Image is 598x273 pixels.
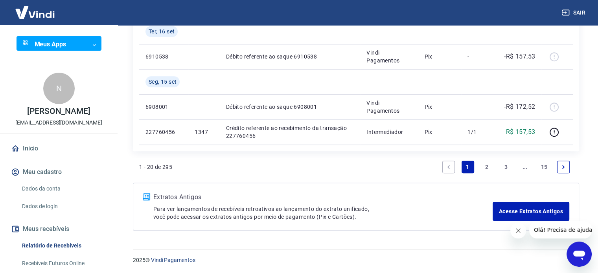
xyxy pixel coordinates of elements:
p: [EMAIL_ADDRESS][DOMAIN_NAME] [15,119,102,127]
p: Débito referente ao saque 6910538 [226,53,354,60]
p: 6908001 [145,103,182,111]
img: Vindi [9,0,61,24]
a: Previous page [442,161,455,173]
p: Débito referente ao saque 6908001 [226,103,354,111]
button: Meu cadastro [9,163,108,181]
button: Sair [560,5,589,20]
a: Page 1 is your current page [462,161,474,173]
p: R$ 157,53 [506,127,535,137]
p: 2025 © [133,256,579,264]
p: - [467,53,491,60]
p: 227760456 [145,128,182,136]
p: 1/1 [467,128,491,136]
img: ícone [143,193,150,200]
p: Vindi Pagamentos [366,99,412,115]
span: Seg, 15 set [149,78,177,86]
a: Next page [557,161,570,173]
p: 1 - 20 de 295 [139,163,172,171]
a: Dados de login [19,198,108,214]
a: Page 15 [538,161,551,173]
span: Ter, 16 set [149,27,175,35]
p: -R$ 172,52 [504,102,535,112]
p: 6910538 [145,53,182,60]
a: Page 2 [480,161,493,173]
iframe: Botão para abrir a janela de mensagens [567,242,592,267]
p: - [467,103,491,111]
p: [PERSON_NAME] [27,107,90,115]
p: -R$ 157,53 [504,52,535,61]
button: Meus recebíveis [9,220,108,238]
a: Relatório de Recebíveis [19,238,108,254]
a: Início [9,140,108,157]
p: 1347 [195,128,213,136]
iframe: Fechar mensagem [510,223,526,238]
a: Page 3 [500,161,512,173]
a: Vindi Pagamentos [151,257,195,263]
p: Crédito referente ao recebimento da transação 227760456 [226,124,354,140]
p: Pix [424,128,455,136]
p: Extratos Antigos [153,192,493,202]
p: Pix [424,53,455,60]
a: Recebíveis Futuros Online [19,255,108,271]
a: Dados da conta [19,181,108,197]
a: Jump forward [519,161,531,173]
a: Acesse Extratos Antigos [493,202,569,221]
iframe: Mensagem da empresa [529,221,592,238]
div: N [43,73,75,104]
span: Olá! Precisa de ajuda? [5,5,66,12]
p: Vindi Pagamentos [366,49,412,64]
p: Para ver lançamentos de recebíveis retroativos ao lançamento do extrato unificado, você pode aces... [153,205,493,221]
p: Intermediador [366,128,412,136]
p: Pix [424,103,455,111]
ul: Pagination [439,158,573,176]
